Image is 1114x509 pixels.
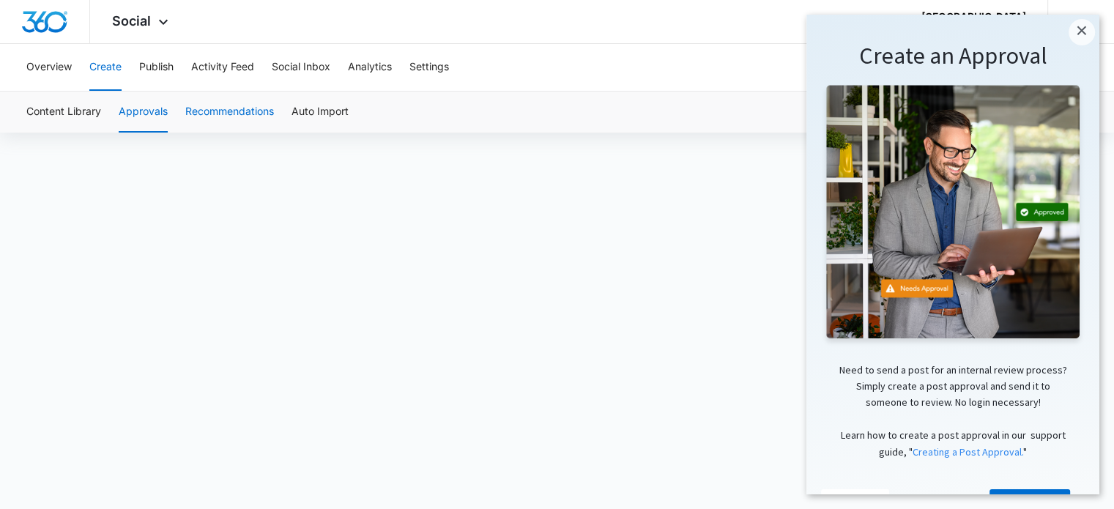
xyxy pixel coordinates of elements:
[139,44,174,91] button: Publish
[26,92,101,133] button: Content Library
[183,475,264,501] a: Learn More
[191,44,254,91] button: Activity Feed
[15,347,278,445] p: Need to send a post for an internal review process? Simply create a post approval and send it to ...
[15,26,278,57] h1: Create an Approval
[262,4,289,31] a: Close modal
[26,44,72,91] button: Overview
[119,92,168,133] button: Approvals
[112,13,151,29] span: Social
[89,44,122,91] button: Create
[348,44,392,91] button: Analytics
[185,92,274,133] button: Recommendations
[15,475,83,501] a: Not Now
[292,92,349,133] button: Auto Import
[106,431,217,444] a: Creating a Post Approval.
[409,44,449,91] button: Settings
[921,11,1026,23] div: account name
[272,44,330,91] button: Social Inbox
